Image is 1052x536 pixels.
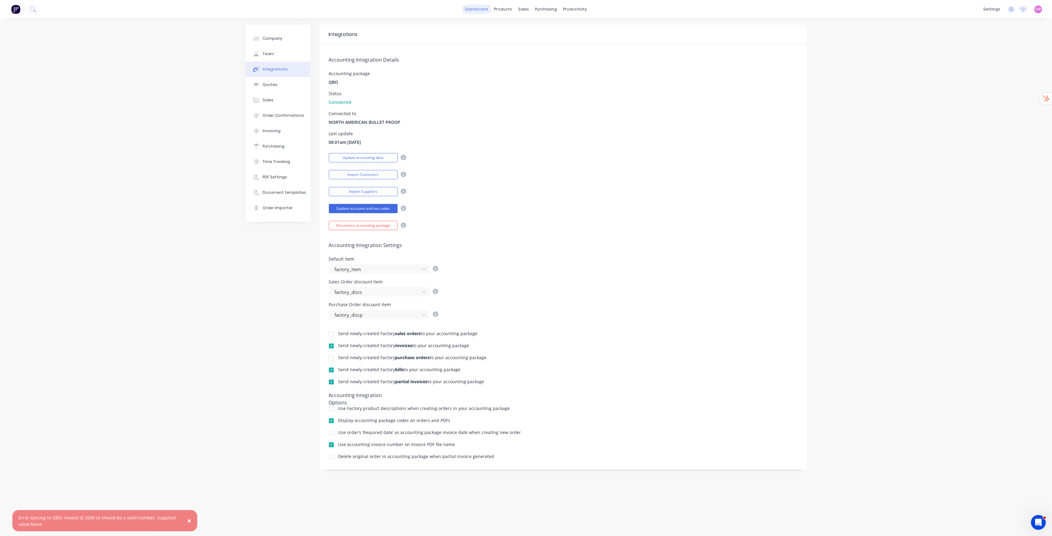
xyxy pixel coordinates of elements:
[338,454,494,459] div: Delete original order in accounting package when partial invoice generated
[263,67,288,72] div: Integrations
[338,380,485,384] div: Send newly-created Factory to your accounting package
[329,132,361,136] div: Last update
[395,379,428,384] b: partial invoices
[329,91,352,96] div: Status
[560,5,590,14] div: productivity
[329,170,398,179] button: Import Customers
[246,46,310,62] button: Team
[532,5,560,14] div: purchasing
[246,139,310,154] button: Purchasing
[263,51,274,57] div: Team
[329,79,338,85] span: QBO
[329,119,400,125] span: NORTH AMERICAN BULLET PROOF
[263,36,282,41] div: Company
[329,71,370,76] div: Accounting package
[263,144,284,149] div: Purchasing
[329,153,398,162] button: Update accounting data
[329,187,398,196] button: Import Suppliers
[246,200,310,216] button: Order Importer
[462,5,491,14] a: dashboard
[491,5,515,14] div: products
[246,92,310,108] button: Sales
[980,5,1003,14] div: settings
[108,3,119,14] div: Close
[338,430,521,435] div: Use order’s ‘Required date’ as accounting package invoice date when creating new order
[246,62,310,77] button: Integrations
[246,108,310,123] button: Order Confirmations
[263,174,287,180] div: PDF Settings
[18,514,178,527] div: Error syncing to QBO: Invalid ID 2030 Id should be a valid number. Supplied value:None
[329,57,797,63] h5: Accounting Integration Details
[246,185,310,200] button: Document templates
[338,367,461,372] div: Send newly-created Factory to your accounting package
[263,128,280,134] div: Invoicing
[338,343,469,348] div: Send newly-created Factory to your accounting package
[329,280,438,284] div: Sales Order discount item
[338,442,455,447] div: Use accounting invoice number on Invoice PDF file name
[263,82,277,87] div: Quotes
[329,112,400,116] div: Connected to
[11,5,20,14] img: Factory
[395,367,404,372] b: bills
[4,2,16,14] button: go back
[263,190,306,195] div: Document templates
[263,97,273,103] div: Sales
[329,303,438,307] div: Purchase Order discount item
[338,406,510,411] div: Use Factory product descriptions when creating orders in your accounting package
[395,355,430,360] b: purchase orders
[181,514,197,528] button: Close
[338,355,487,360] div: Send newly-created Factory to your accounting package
[263,113,304,118] div: Order Confirmations
[515,5,532,14] div: sales
[1036,6,1041,12] span: SW
[329,204,398,213] button: Update accounts and tax codes
[246,31,310,46] button: Company
[329,221,398,230] button: Disconnect accounting package
[246,169,310,185] button: PDF Settings
[329,99,352,105] span: Connected
[246,123,310,139] button: Invoicing
[329,139,361,145] span: 08:01am [DATE]
[329,31,358,38] div: Integrations
[395,331,421,336] b: sales orders
[263,205,293,211] div: Order Importer
[329,257,438,261] div: Default item
[338,331,478,336] div: Send newly-created Factory to your accounting package
[246,154,310,169] button: Time Tracking
[1031,515,1046,530] iframe: Intercom live chat
[246,77,310,92] button: Quotes
[395,343,413,348] b: invoices
[329,392,401,400] div: Accounting Integration Options
[329,242,797,248] h5: Accounting Integration Settings
[187,516,191,525] span: ×
[338,418,451,423] div: Display accounting package codes on orders and PDFs
[263,159,290,164] div: Time Tracking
